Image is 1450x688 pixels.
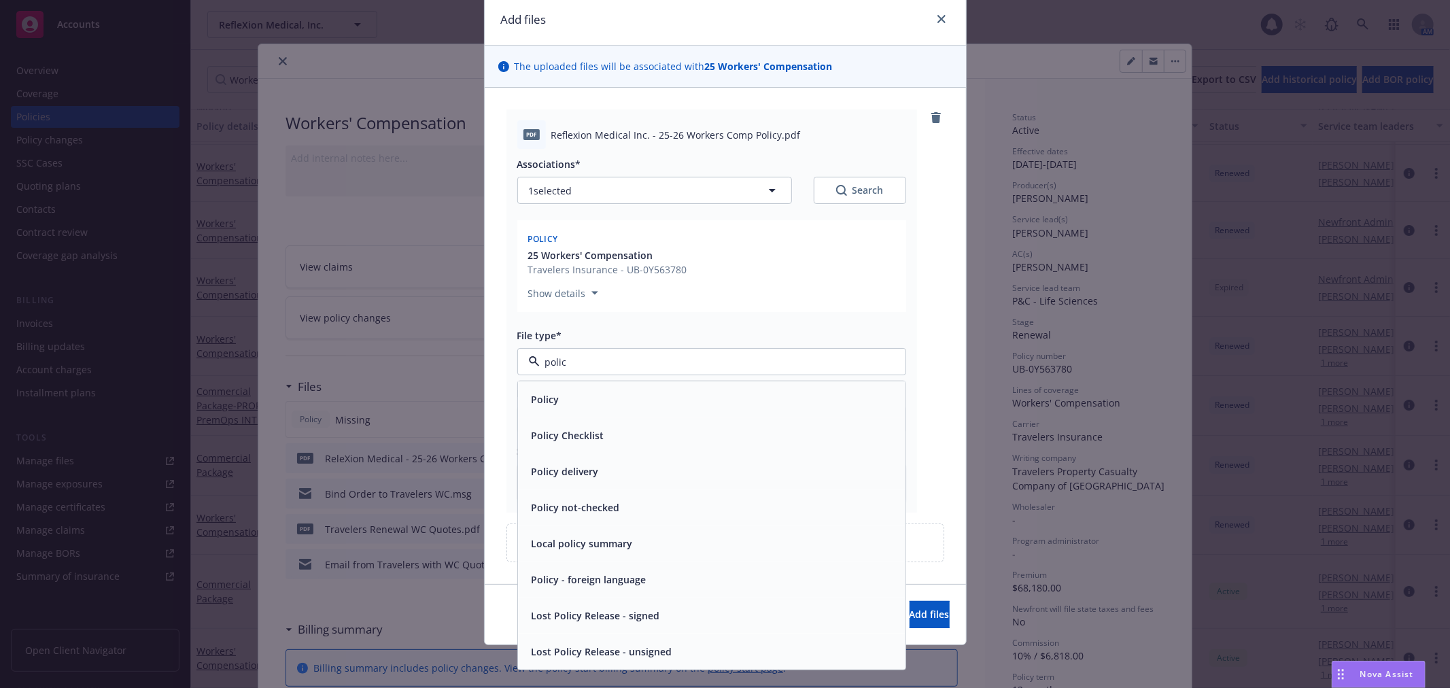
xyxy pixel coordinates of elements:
div: Upload new files [506,523,944,562]
span: Nova Assist [1360,668,1414,680]
div: Drag to move [1332,661,1349,687]
button: Policy Checklist [532,428,604,443]
button: Policy - foreign language [532,572,646,587]
button: Policy not-checked [532,500,620,515]
button: Local policy summary [532,536,633,551]
button: Policy delivery [532,464,599,479]
button: Nova Assist [1332,661,1426,688]
button: Policy [532,392,559,407]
